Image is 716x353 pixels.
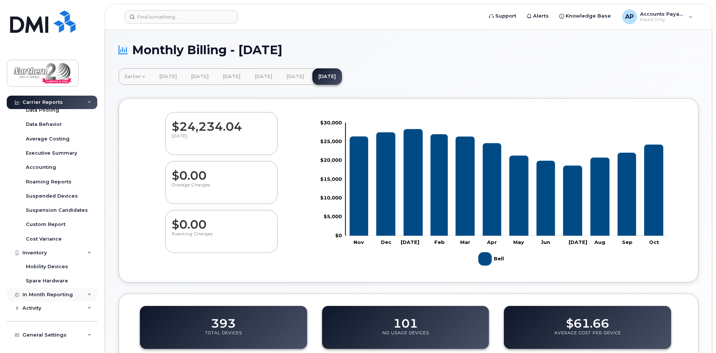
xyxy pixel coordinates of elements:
[172,182,271,196] p: Overage Charges
[320,176,342,182] tspan: $15,000
[172,231,271,245] p: Roaming Charges
[249,68,278,85] a: [DATE]
[320,119,342,125] tspan: $30,000
[683,321,710,347] iframe: Messenger Launcher
[350,129,663,236] g: Bell
[460,239,470,245] tspan: Mar
[487,239,497,245] tspan: Apr
[554,330,621,344] p: Average Cost Per Device
[478,249,506,269] g: Legend
[172,112,271,133] dd: $24,234.04
[478,249,506,269] g: Bell
[513,239,524,245] tspan: May
[312,68,342,85] a: [DATE]
[401,239,419,245] tspan: [DATE]
[185,68,215,85] a: [DATE]
[172,210,271,231] dd: $0.00
[153,68,183,85] a: [DATE]
[119,43,698,56] h1: Monthly Billing - [DATE]
[205,330,242,344] p: Total Devices
[320,157,342,163] tspan: $20,000
[172,133,271,147] p: [DATE]
[324,213,342,219] tspan: $5,000
[172,161,271,182] dd: $0.00
[119,68,151,85] a: Earlier
[217,68,247,85] a: [DATE]
[594,239,605,245] tspan: Aug
[393,309,418,330] dd: 101
[281,68,310,85] a: [DATE]
[320,138,342,144] tspan: $25,000
[622,239,633,245] tspan: Sep
[354,239,364,245] tspan: Nov
[335,232,342,238] tspan: $0
[382,330,429,344] p: No Usage Devices
[211,309,236,330] dd: 393
[434,239,445,245] tspan: Feb
[381,239,392,245] tspan: Dec
[320,119,667,268] g: Chart
[566,309,609,330] dd: $61.66
[649,239,659,245] tspan: Oct
[320,195,342,201] tspan: $10,000
[569,239,587,245] tspan: [DATE]
[541,239,550,245] tspan: Jun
